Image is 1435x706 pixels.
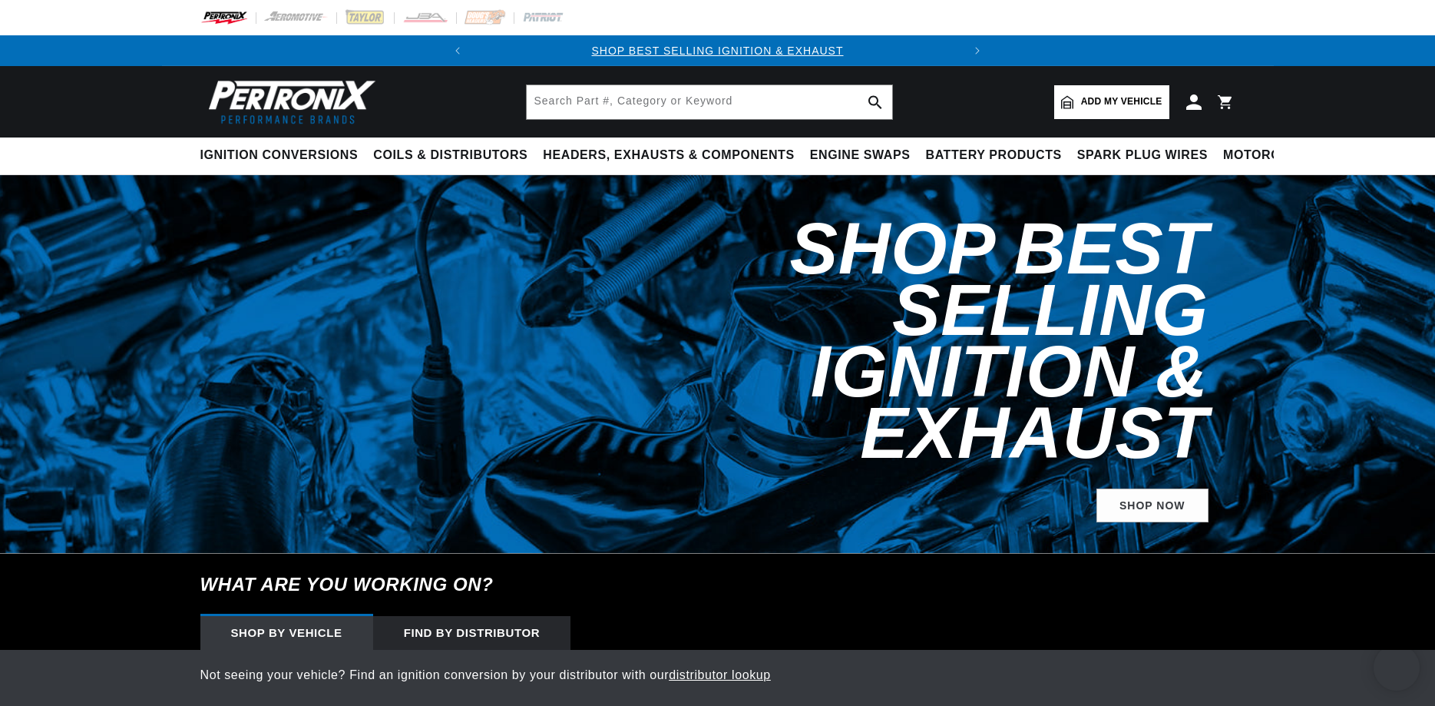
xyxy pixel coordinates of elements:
[162,554,1274,615] h6: What are you working on?
[162,35,1274,66] slideshow-component: Translation missing: en.sections.announcements.announcement_bar
[810,147,911,164] span: Engine Swaps
[858,85,892,119] button: search button
[473,42,961,59] div: Announcement
[473,42,961,59] div: 1 of 2
[1081,94,1162,109] span: Add my vehicle
[1223,147,1314,164] span: Motorcycle
[373,616,571,650] div: Find by Distributor
[918,138,1070,174] summary: Battery Products
[365,138,535,174] summary: Coils & Distributors
[1054,85,1169,119] a: Add my vehicle
[200,147,359,164] span: Ignition Conversions
[442,35,473,66] button: Translation missing: en.sections.announcements.previous_announcement
[200,665,1235,685] p: Not seeing your vehicle? Find an ignition conversion by your distributor with our
[802,138,918,174] summary: Engine Swaps
[1077,147,1208,164] span: Spark Plug Wires
[535,138,802,174] summary: Headers, Exhausts & Components
[200,138,366,174] summary: Ignition Conversions
[200,616,373,650] div: Shop by vehicle
[200,75,377,128] img: Pertronix
[926,147,1062,164] span: Battery Products
[373,147,527,164] span: Coils & Distributors
[527,85,892,119] input: Search Part #, Category or Keyword
[1070,138,1215,174] summary: Spark Plug Wires
[1215,138,1322,174] summary: Motorcycle
[962,35,993,66] button: Translation missing: en.sections.announcements.next_announcement
[669,668,771,681] a: distributor lookup
[591,45,843,57] a: SHOP BEST SELLING IGNITION & EXHAUST
[1096,489,1209,523] a: SHOP NOW
[552,218,1209,464] h2: Shop Best Selling Ignition & Exhaust
[543,147,794,164] span: Headers, Exhausts & Components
